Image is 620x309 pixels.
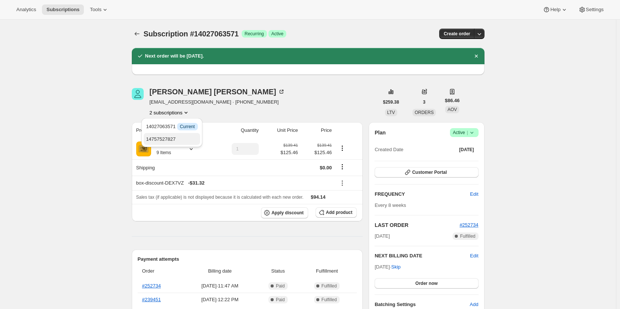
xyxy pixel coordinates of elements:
span: 14757527827 [146,136,176,142]
button: #252734 [460,221,479,229]
button: Dismiss notification [471,51,482,61]
span: Sales tax (if applicable) is not displayed because it is calculated with each new order. [136,195,304,200]
th: Unit Price [261,122,300,139]
span: Settings [586,7,604,13]
span: $125.46 [303,149,332,156]
span: $0.00 [320,165,332,170]
button: Apply discount [261,207,308,218]
button: Order now [375,278,478,289]
div: [PERSON_NAME] [PERSON_NAME] [150,88,285,95]
span: Fulfilled [322,297,337,303]
span: Customer Portal [412,169,447,175]
button: 3 [418,97,430,107]
span: Billing date [185,267,255,275]
a: #239451 [142,297,161,302]
h2: LAST ORDER [375,221,460,229]
span: Subscription #14027063571 [144,30,239,38]
button: 14027063571 InfoCurrent [144,120,200,132]
span: 14027063571 [146,124,198,129]
th: Product [132,122,212,139]
span: Help [550,7,560,13]
span: $86.46 [445,97,460,104]
button: Add product [316,207,357,218]
span: [DATE] [375,232,390,240]
img: product img [136,142,151,156]
button: Product actions [336,144,348,152]
span: Add [470,301,478,308]
button: [DATE] [455,144,479,155]
span: [DATE] · 12:22 PM [185,296,255,303]
span: - $31.32 [188,179,205,187]
span: | [467,130,468,136]
span: Current [180,124,195,130]
span: Skip [391,263,401,271]
button: Help [538,4,572,15]
span: [DATE] [459,147,474,153]
button: Analytics [12,4,40,15]
span: Fulfillment [301,267,352,275]
span: Active [271,31,284,37]
span: Fulfilled [322,283,337,289]
span: [DATE] · [375,264,401,270]
span: ORDERS [415,110,434,115]
span: Robin Smith [132,88,144,100]
div: box-discount-DEX7VZ [136,179,332,187]
span: Order now [415,280,438,286]
span: Create order [444,31,470,37]
h2: Next order will be [DATE]. [145,52,204,60]
button: Customer Portal [375,167,478,178]
button: Subscriptions [42,4,84,15]
button: $259.38 [379,97,404,107]
span: Paid [276,283,285,289]
span: [DATE] · 11:47 AM [185,282,255,290]
button: Tools [85,4,113,15]
span: Status [259,267,297,275]
small: $139.41 [283,143,298,147]
button: Subscriptions [132,29,142,39]
th: Quantity [212,122,261,139]
span: $259.38 [383,99,399,105]
span: Analytics [16,7,36,13]
span: AOV [447,107,457,112]
button: Settings [574,4,608,15]
span: Subscriptions [46,7,79,13]
button: 14757527827 [144,133,200,145]
span: Apply discount [271,210,304,216]
h2: FREQUENCY [375,191,470,198]
span: $94.14 [311,194,326,200]
button: Edit [466,188,483,200]
span: Paid [276,297,285,303]
th: Price [300,122,334,139]
h2: Payment attempts [138,256,357,263]
th: Order [138,263,183,279]
span: Created Date [375,146,403,153]
span: Fulfilled [460,233,475,239]
span: Every 8 weeks [375,202,406,208]
button: Skip [387,261,405,273]
span: 3 [423,99,425,105]
h2: NEXT BILLING DATE [375,252,470,260]
h6: Batching Settings [375,301,470,308]
a: #252734 [142,283,161,289]
h2: Plan [375,129,386,136]
a: #252734 [460,222,479,228]
span: Recurring [245,31,264,37]
th: Shipping [132,159,212,176]
button: Edit [470,252,478,260]
span: Add product [326,209,352,215]
span: [EMAIL_ADDRESS][DOMAIN_NAME] · [PHONE_NUMBER] [150,98,285,106]
span: Tools [90,7,101,13]
small: $139.41 [317,143,332,147]
span: LTV [387,110,395,115]
button: Create order [439,29,474,39]
button: Product actions [150,109,190,116]
span: $125.46 [281,149,298,156]
span: Active [453,129,476,136]
button: Shipping actions [336,163,348,171]
span: Edit [470,191,478,198]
